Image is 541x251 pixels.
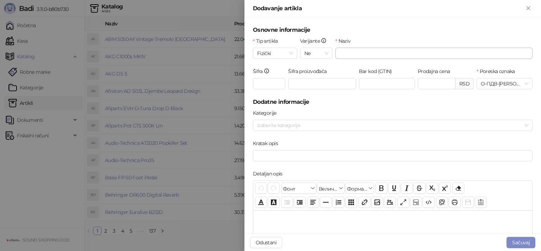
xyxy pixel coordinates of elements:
[384,197,396,208] button: Видео
[268,197,280,208] button: Боја позадине
[426,183,438,194] button: Индексирано
[359,67,396,75] label: Bar kod (GTIN)
[462,197,474,208] button: Сачувај
[281,183,316,194] button: Фонт
[307,197,319,208] button: Поравнање
[506,237,535,248] button: Sačuvaj
[449,197,461,208] button: Штампај
[255,197,267,208] button: Боја текста
[418,67,454,75] label: Prodajna cena
[268,183,280,194] button: Понови
[294,197,306,208] button: Увлачење
[317,183,344,194] button: Величина
[253,4,524,13] div: Dodavanje artikla
[524,4,533,13] button: Zatvori
[452,183,464,194] button: Уклони формат
[332,197,344,208] button: Листа
[477,67,519,75] label: Poreska oznaka
[423,197,435,208] button: Приказ кода
[371,197,383,208] button: Слика
[397,197,409,208] button: Приказ преко целог екрана
[375,183,387,194] button: Подебљано
[304,48,328,59] span: Ne
[255,183,267,194] button: Поврати
[257,48,293,59] span: Fizički
[388,183,400,194] button: Подвучено
[439,183,451,194] button: Експонент
[436,197,448,208] button: Преглед
[253,109,281,117] label: Kategorije
[253,170,287,178] label: Detaljan opis
[345,197,357,208] button: Табела
[359,197,371,208] button: Веза
[253,98,533,106] h5: Dodatne informacije
[410,197,422,208] button: Прикажи блокове
[253,139,282,147] label: Kratak opis
[250,237,282,248] button: Odustani
[475,197,487,208] button: Шаблон
[288,67,331,75] label: Šifra proizvođača
[320,197,332,208] button: Хоризонтална линија
[281,197,293,208] button: Извлачење
[335,48,533,59] input: Naziv
[253,67,274,75] label: Šifra
[345,183,374,194] button: Формати
[300,37,331,45] label: Varijante
[253,37,282,45] label: Tip artikla
[413,183,425,194] button: Прецртано
[481,78,528,89] span: О-ПДВ - [PERSON_NAME] ( 20,00 %)
[335,37,355,45] label: Naziv
[359,78,415,89] input: Bar kod (GTIN)
[455,78,474,89] div: RSD
[288,78,356,89] input: Šifra proizvođača
[253,26,533,34] h5: Osnovne informacije
[253,150,533,161] input: Kratak opis
[401,183,413,194] button: Искошено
